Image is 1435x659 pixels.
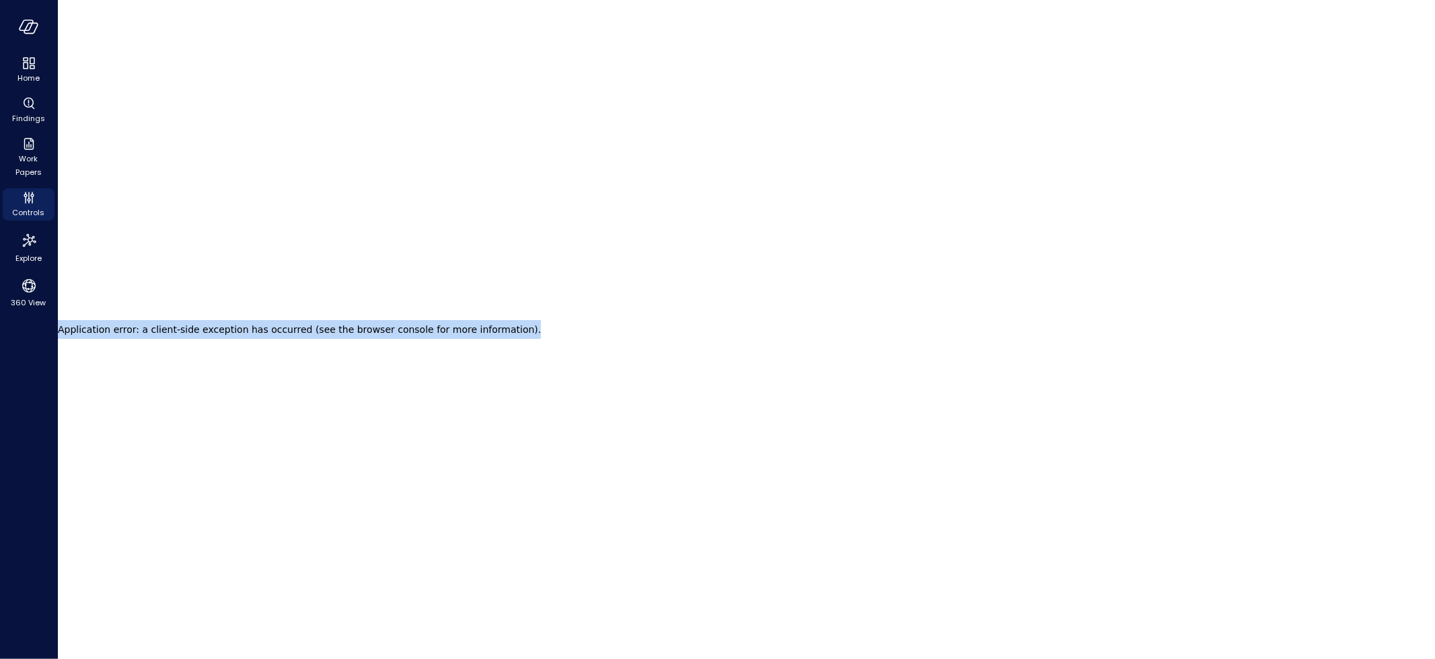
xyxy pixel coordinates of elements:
div: Home [3,54,54,86]
div: Controls [3,188,54,221]
span: Home [17,71,40,85]
div: Findings [3,94,54,126]
div: 360 View [3,274,54,311]
span: 360 View [11,296,46,309]
h2: Application error: a client-side exception has occurred (see the browser console for more informa... [58,320,541,339]
div: Explore [3,229,54,266]
span: Work Papers [8,152,49,179]
span: Findings [12,112,45,125]
div: Work Papers [3,134,54,180]
span: Controls [13,206,45,219]
span: Explore [15,251,42,265]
